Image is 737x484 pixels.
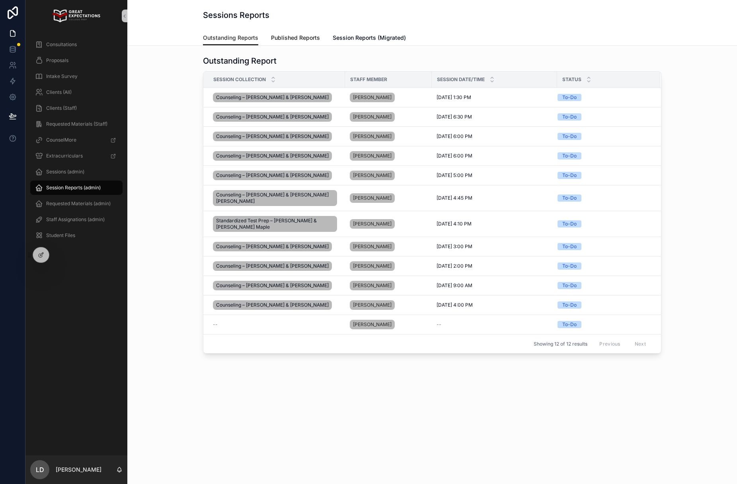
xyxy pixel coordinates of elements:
[350,318,427,331] a: [PERSON_NAME]
[558,301,651,309] a: To-Do
[30,228,123,243] a: Student Files
[213,91,340,104] a: Counseling – [PERSON_NAME] & [PERSON_NAME]
[30,101,123,115] a: Clients (Staff)
[350,300,395,310] a: [PERSON_NAME]
[562,152,577,159] div: To-Do
[30,165,123,179] a: Sessions (admin)
[558,152,651,159] a: To-Do
[53,10,100,22] img: App logo
[30,85,123,99] a: Clients (All)
[558,113,651,121] a: To-Do
[216,153,329,159] span: Counseling – [PERSON_NAME] & [PERSON_NAME]
[353,321,392,328] span: [PERSON_NAME]
[216,302,329,308] span: Counseling – [PERSON_NAME] & [PERSON_NAME]
[46,105,77,111] span: Clients (Staff)
[437,153,552,159] a: [DATE] 6:00 PM
[437,302,552,308] a: [DATE] 4:00 PM
[437,195,472,201] span: [DATE] 4:45 PM
[203,31,258,46] a: Outstanding Reports
[353,302,392,308] span: [PERSON_NAME]
[350,150,427,162] a: [PERSON_NAME]
[350,130,427,143] a: [PERSON_NAME]
[46,41,77,48] span: Consultations
[437,114,552,120] a: [DATE] 6:30 PM
[350,151,395,161] a: [PERSON_NAME]
[333,34,406,42] span: Session Reports (Migrated)
[353,221,392,227] span: [PERSON_NAME]
[437,172,552,179] a: [DATE] 5:00 PM
[562,194,577,202] div: To-Do
[213,321,340,328] a: --
[46,153,83,159] span: Extracurriculars
[271,34,320,42] span: Published Reports
[353,195,392,201] span: [PERSON_NAME]
[437,94,552,101] a: [DATE] 1:30 PM
[437,172,472,179] span: [DATE] 5:00 PM
[350,281,395,290] a: [PERSON_NAME]
[437,321,441,328] span: --
[437,133,472,140] span: [DATE] 6:00 PM
[216,263,329,269] span: Counseling – [PERSON_NAME] & [PERSON_NAME]
[36,465,44,474] span: LD
[30,133,123,147] a: CounselMore
[216,282,329,289] span: Counseling – [PERSON_NAME] & [PERSON_NAME]
[562,262,577,270] div: To-Do
[437,243,552,250] a: [DATE] 3:00 PM
[350,279,427,292] a: [PERSON_NAME]
[437,221,472,227] span: [DATE] 4:10 PM
[203,55,277,66] h1: Outstanding Report
[216,192,334,204] span: Counseling – [PERSON_NAME] & [PERSON_NAME] [PERSON_NAME]
[213,214,340,233] a: Standardized Test Prep – [PERSON_NAME] & [PERSON_NAME] Maple
[437,221,552,227] a: [DATE] 4:10 PM
[562,113,577,121] div: To-Do
[213,240,340,253] a: Counseling – [PERSON_NAME] & [PERSON_NAME]
[558,321,651,328] a: To-Do
[350,111,427,123] a: [PERSON_NAME]
[216,94,329,101] span: Counseling – [PERSON_NAME] & [PERSON_NAME]
[25,32,127,253] div: scrollable content
[46,121,107,127] span: Requested Materials (Staff)
[562,220,577,227] div: To-Do
[203,34,258,42] span: Outstanding Reports
[350,193,395,203] a: [PERSON_NAME]
[213,279,340,292] a: Counseling – [PERSON_NAME] & [PERSON_NAME]
[46,200,111,207] span: Requested Materials (admin)
[562,76,581,83] span: Status
[350,261,395,271] a: [PERSON_NAME]
[562,133,577,140] div: To-Do
[216,218,334,230] span: Standardized Test Prep – [PERSON_NAME] & [PERSON_NAME] Maple
[216,172,329,179] span: Counseling – [PERSON_NAME] & [PERSON_NAME]
[30,181,123,195] a: Session Reports (admin)
[46,57,68,64] span: Proposals
[350,192,427,204] a: [PERSON_NAME]
[534,341,587,347] span: Showing 12 of 12 results
[350,320,395,329] a: [PERSON_NAME]
[350,169,427,182] a: [PERSON_NAME]
[350,242,395,251] a: [PERSON_NAME]
[213,150,340,162] a: Counseling – [PERSON_NAME] & [PERSON_NAME]
[30,149,123,163] a: Extracurriculars
[213,321,218,328] span: --
[213,111,340,123] a: Counseling – [PERSON_NAME] & [PERSON_NAME]
[558,172,651,179] a: To-Do
[437,263,552,269] a: [DATE] 2:00 PM
[30,53,123,68] a: Proposals
[30,212,123,227] a: Staff Assignations (admin)
[353,94,392,101] span: [PERSON_NAME]
[46,73,78,80] span: Intake Survey
[558,194,651,202] a: To-Do
[30,37,123,52] a: Consultations
[30,117,123,131] a: Requested Materials (Staff)
[350,91,427,104] a: [PERSON_NAME]
[350,240,427,253] a: [PERSON_NAME]
[30,69,123,84] a: Intake Survey
[437,263,472,269] span: [DATE] 2:00 PM
[353,153,392,159] span: [PERSON_NAME]
[213,130,340,143] a: Counseling – [PERSON_NAME] & [PERSON_NAME]
[213,189,340,208] a: Counseling – [PERSON_NAME] & [PERSON_NAME] [PERSON_NAME]
[437,302,473,308] span: [DATE] 4:00 PM
[437,76,485,83] span: Session Date/Time
[46,232,75,239] span: Student Files
[350,219,395,229] a: [PERSON_NAME]
[350,76,387,83] span: Staff Member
